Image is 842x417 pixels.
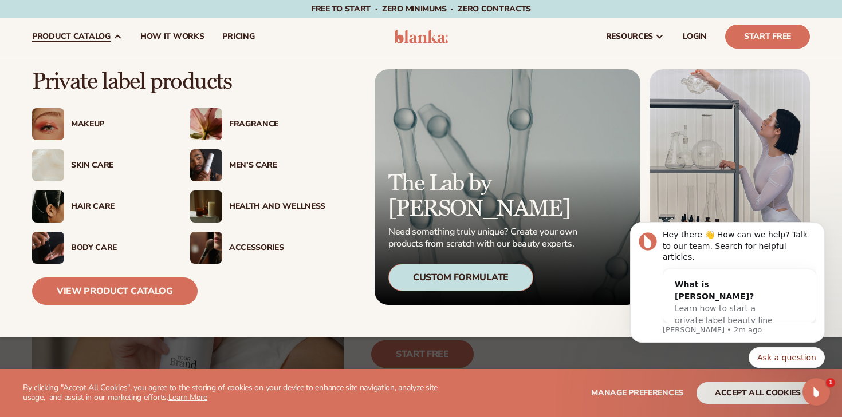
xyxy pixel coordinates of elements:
[32,190,167,223] a: Female hair pulled back with clips. Hair Care
[32,108,64,140] img: Female with glitter eye makeup.
[190,232,325,264] a: Female with makeup brush. Accessories
[71,202,167,212] div: Hair Care
[32,32,111,41] span: product catalog
[190,232,222,264] img: Female with makeup brush.
[375,69,640,305] a: Microscopic product formula. The Lab by [PERSON_NAME] Need something truly unique? Create your ow...
[388,264,533,291] div: Custom Formulate
[140,32,204,41] span: How It Works
[388,226,581,250] p: Need something truly unique? Create your own products from scratch with our beauty experts.
[597,18,674,55] a: resources
[229,120,325,129] div: Fragrance
[388,171,581,221] p: The Lab by [PERSON_NAME]
[213,18,263,55] a: pricing
[591,382,683,404] button: Manage preferences
[725,25,810,49] a: Start Free
[613,196,842,386] iframe: Intercom notifications message
[229,161,325,170] div: Men’s Care
[32,190,64,223] img: Female hair pulled back with clips.
[311,3,531,14] span: Free to start · ZERO minimums · ZERO contracts
[168,392,207,403] a: Learn More
[71,161,167,170] div: Skin Care
[190,149,222,181] img: Male holding moisturizer bottle.
[394,30,448,43] img: logo
[229,243,325,253] div: Accessories
[190,190,222,223] img: Candles and incense on table.
[674,18,716,55] a: LOGIN
[190,190,325,223] a: Candles and incense on table. Health And Wellness
[71,243,167,253] div: Body Care
[23,18,131,55] a: product catalog
[32,149,167,181] a: Cream moisturizer swatch. Skin Care
[229,202,325,212] div: Health And Wellness
[190,108,325,140] a: Pink blooming flower. Fragrance
[650,69,810,305] img: Female in lab with equipment.
[802,378,830,406] iframe: Intercom live chat
[190,108,222,140] img: Pink blooming flower.
[32,149,64,181] img: Cream moisturizer swatch.
[826,378,835,387] span: 1
[32,277,198,305] a: View Product Catalog
[606,32,653,41] span: resources
[32,108,167,140] a: Female with glitter eye makeup. Makeup
[222,32,254,41] span: pricing
[23,383,447,403] p: By clicking "Accept All Cookies", you agree to the storing of cookies on your device to enhance s...
[683,32,707,41] span: LOGIN
[697,382,819,404] button: accept all cookies
[32,69,325,94] p: Private label products
[32,232,64,264] img: Male hand applying moisturizer.
[131,18,214,55] a: How It Works
[32,232,167,264] a: Male hand applying moisturizer. Body Care
[591,387,683,398] span: Manage preferences
[190,149,325,181] a: Male holding moisturizer bottle. Men’s Care
[71,120,167,129] div: Makeup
